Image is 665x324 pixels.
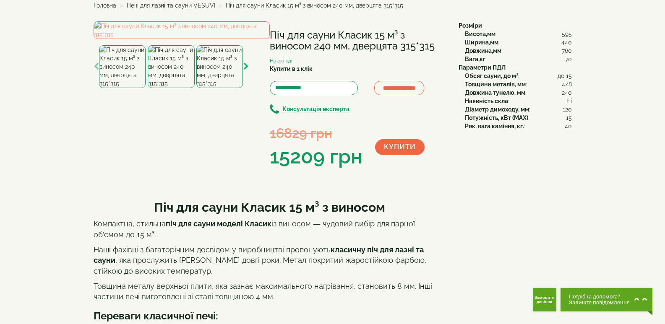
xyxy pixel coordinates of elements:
[94,281,446,302] p: Товщина металу верхньої плити, яка зазнає максимального нагрівання, становить 8 мм. Інші частини ...
[465,98,508,104] b: Наявність скла
[569,294,630,300] span: Потрібна допомога?
[562,80,572,88] span: 4/8
[375,139,425,155] button: Купити
[166,219,271,228] strong: піч для сауни моделі Класик
[465,31,495,37] b: Висота,мм
[465,81,526,88] b: Товщини металів, мм
[465,122,572,130] div: :
[459,64,506,71] b: Параметри ПДЛ
[270,30,446,52] h1: Піч для сауни Класик 15 м³ з виносом 240 мм, дверцята 315*315
[465,39,498,46] b: Ширина,мм
[94,244,446,277] p: Наші фахівці з багаторічним досвідом у виробництві пропонують , яка прослужить [PERSON_NAME] довг...
[565,122,572,130] span: 40
[459,22,482,29] b: Розміри
[270,58,292,64] small: На складі
[562,30,572,38] span: 595
[465,106,529,113] b: Діаметр димоходу, мм
[465,114,572,122] div: :
[465,55,572,63] div: :
[94,310,218,322] b: Переваги класичної печі:
[196,45,243,88] img: Піч для сауни Класик 15 м³ з виносом 240 мм, дверцята 315*315
[94,218,446,240] p: Компактна, стильна із виносом — чудовий вибір для парної об'ємом до 15 м³.
[148,45,194,88] img: Піч для сауни Класик 15 м³ з виносом 240 мм, дверцята 315*315
[465,56,485,62] b: Вага,кг
[226,2,403,9] span: Піч для сауни Класик 15 м³ з виносом 240 мм, дверцята 315*315
[465,73,518,79] b: Обсяг сауни, до м³
[94,2,116,9] a: Головна
[270,65,313,73] label: Купити в 1 клік
[558,72,572,80] span: до 15
[561,38,572,47] span: 440
[465,97,572,105] div: :
[566,97,572,105] span: Ні
[127,2,215,9] a: Печі для лазні та сауни VESUVI
[465,80,572,88] div: :
[565,55,572,63] span: 70
[465,47,501,54] b: Довжина,мм
[562,47,572,55] span: 760
[566,114,572,122] span: 15
[465,114,528,121] b: Потужність, кВт (MAX)
[270,143,362,171] div: 15209 грн
[561,288,652,311] button: Chat button
[465,72,572,80] div: :
[563,105,572,114] span: 120
[465,89,525,96] b: Довжина тунелю, мм
[533,288,556,311] button: Get Call button
[465,105,572,114] div: :
[562,88,572,97] span: 240
[154,200,385,215] strong: Піч для сауни Класик 15 м³ з виносом
[465,47,572,55] div: :
[535,295,555,304] span: Замовити дзвінок
[465,88,572,97] div: :
[465,123,524,130] b: Рек. вага каміння, кг.
[99,45,146,88] img: Піч для сауни Класик 15 м³ з виносом 240 мм, дверцята 315*315
[270,124,362,143] div: 16829 грн
[465,38,572,47] div: :
[569,300,630,306] span: Залиште повідомлення
[282,106,349,113] b: Консультація експерта
[94,21,270,39] img: Піч для сауни Класик 15 м³ з виносом 240 мм, дверцята 315*315
[465,30,572,38] div: :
